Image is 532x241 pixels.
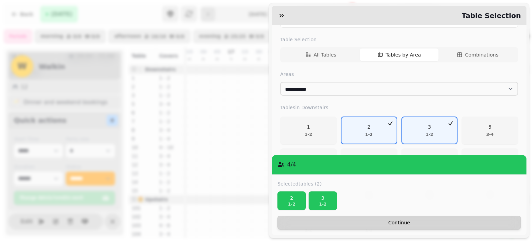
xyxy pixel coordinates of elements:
[305,132,312,137] p: 1 - 2
[426,123,433,130] p: 3
[459,11,521,20] h2: Table Selection
[486,123,494,130] p: 5
[314,51,336,58] span: All Tables
[401,117,458,144] button: 31-2
[281,201,303,207] p: 1 - 2
[282,49,360,61] button: All Tables
[360,49,438,61] button: Tables by Area
[341,148,397,176] button: 71-2
[283,220,515,225] span: Continue
[401,148,458,176] button: 83-4
[280,148,337,176] button: 61-2
[280,71,518,78] label: Areas
[277,216,521,230] button: Continue
[426,132,433,137] p: 1 - 2
[486,132,494,137] p: 3 - 4
[280,104,518,111] label: Tables in Downstairs
[312,195,334,201] p: 3
[277,191,306,210] button: 21-2
[365,132,373,137] p: 1 - 2
[365,123,373,130] p: 2
[280,36,518,43] label: Table Selection
[386,51,421,58] span: Tables by Area
[305,123,312,130] p: 1
[312,201,334,207] p: 1 - 2
[465,51,498,58] span: Combinations
[438,49,517,61] button: Combinations
[309,191,337,210] button: 31-2
[277,180,322,187] label: Selected tables (2)
[280,117,337,144] button: 11-2
[341,117,397,144] button: 21-2
[462,117,518,144] button: 53-4
[281,195,303,201] p: 2
[462,148,518,176] button: 91-4
[287,161,296,169] p: 4 / 4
